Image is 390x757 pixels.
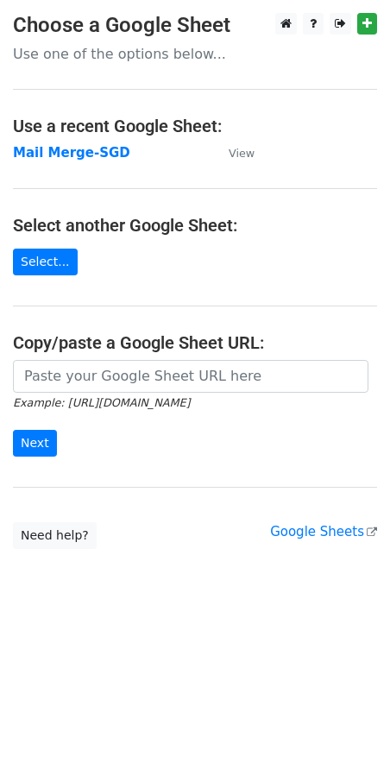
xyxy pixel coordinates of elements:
a: View [211,145,255,161]
a: Select... [13,249,78,275]
h4: Copy/paste a Google Sheet URL: [13,332,377,353]
a: Google Sheets [270,524,377,539]
iframe: Chat Widget [304,674,390,757]
small: View [229,147,255,160]
h4: Select another Google Sheet: [13,215,377,236]
a: Mail Merge-SGD [13,145,130,161]
p: Use one of the options below... [13,45,377,63]
input: Paste your Google Sheet URL here [13,360,368,393]
small: Example: [URL][DOMAIN_NAME] [13,396,190,409]
input: Next [13,430,57,457]
h4: Use a recent Google Sheet: [13,116,377,136]
h3: Choose a Google Sheet [13,13,377,38]
a: Need help? [13,522,97,549]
